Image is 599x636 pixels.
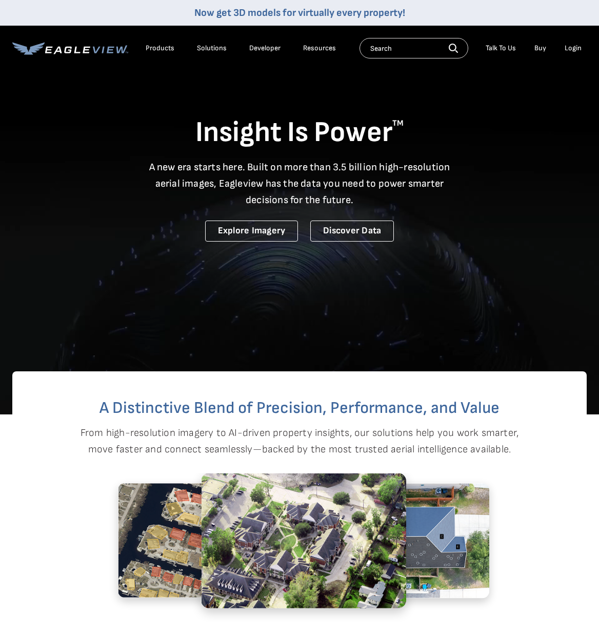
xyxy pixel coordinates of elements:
img: 5.2.png [118,483,292,598]
div: Solutions [197,44,227,53]
a: Now get 3D models for virtually every property! [194,7,405,19]
sup: TM [392,118,404,128]
div: Resources [303,44,336,53]
h2: A Distinctive Blend of Precision, Performance, and Value [53,400,546,416]
img: 1.2.png [201,473,406,608]
div: Talk To Us [486,44,516,53]
h1: Insight Is Power [12,115,587,151]
input: Search [360,38,468,58]
a: Developer [249,44,281,53]
p: A new era starts here. Built on more than 3.5 billion high-resolution aerial images, Eagleview ha... [143,159,456,208]
p: From high-resolution imagery to AI-driven property insights, our solutions help you work smarter,... [80,425,519,458]
a: Explore Imagery [205,221,298,242]
div: Login [565,44,582,53]
a: Discover Data [310,221,394,242]
div: Products [146,44,174,53]
a: Buy [534,44,546,53]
